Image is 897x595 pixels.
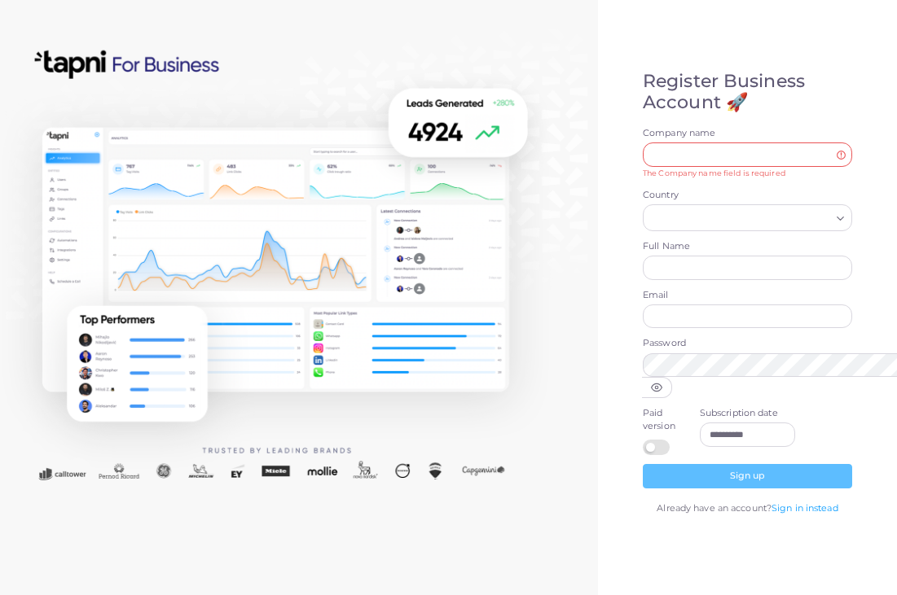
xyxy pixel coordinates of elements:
[643,71,852,114] h4: Register Business Account 🚀
[643,189,852,202] label: Country
[772,502,838,514] a: Sign in instead
[643,127,852,140] label: Company name
[643,407,682,433] label: Paid version
[643,337,852,350] label: Password
[657,502,772,514] span: Already have an account?
[643,204,852,230] div: Search for option
[643,289,852,302] label: Email
[650,209,830,227] input: Search for option
[643,464,852,488] button: Sign up
[643,168,785,177] small: The Company name field is required
[700,407,796,420] label: Subscription date
[643,240,852,253] label: Full Name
